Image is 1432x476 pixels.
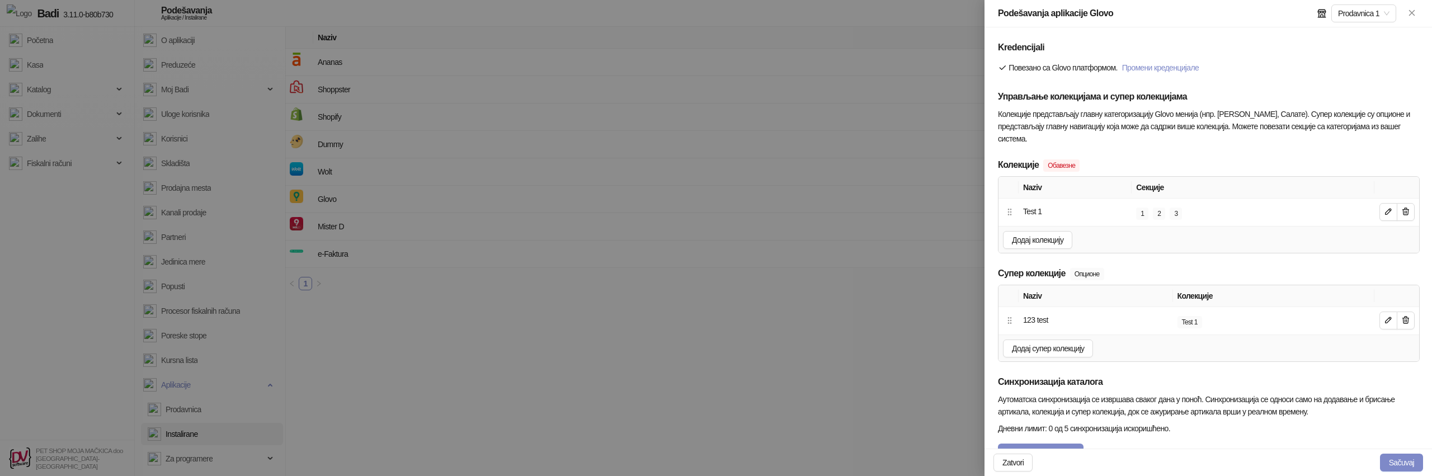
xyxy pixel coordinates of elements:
div: Колекције [998,158,1039,172]
th: Секције [1132,177,1374,199]
span: Повезано са Glovo платформом. [998,63,1118,72]
div: Test 1 [1021,203,1044,220]
td: Колекције [1173,307,1374,334]
td: Naziv [1019,199,1132,226]
span: Додај супер колекцију [1012,344,1084,353]
span: Test 1 [1177,316,1202,328]
span: Обавезне [1043,159,1080,172]
span: 1 [1136,208,1148,220]
td: Секције [1132,199,1374,226]
span: Додај колекцију [1012,235,1063,244]
div: Аутоматска синхронизација се извршава сваког дана у поноћ. Синхронизација се односи само на додав... [998,393,1419,418]
th: Naziv [1019,177,1132,199]
span: Prodavnica 1 [1338,5,1389,22]
button: Синхронизуј каталог [998,444,1084,461]
button: Sačuvaj [1380,454,1423,472]
span: 2 [1153,208,1165,220]
h5: Синхронизација каталога [998,375,1419,389]
th: Колекције [1173,285,1374,307]
span: Опционе [1070,268,1104,280]
span: Дневни лимит: 0 од 5 синхронизација искоришћено. [998,424,1170,433]
div: Колекције представљају главну категоризацију Glovo менија (нпр. [PERSON_NAME], Салате). Супер кол... [998,108,1419,145]
div: 123 test [1021,312,1051,328]
th: Naziv [1019,285,1173,307]
button: Додај колекцију [1003,231,1072,249]
button: Додај супер колекцију [1003,340,1093,357]
button: Zatvori [993,454,1033,472]
h5: Kredencijali [998,41,1419,54]
a: Промени креденцијале [1122,63,1199,72]
button: Zatvori [1405,7,1419,20]
div: Podešavanja aplikacije Glovo [998,7,1113,20]
span: 3 [1170,208,1182,220]
div: Супер колекције [998,267,1066,280]
td: Naziv [1019,307,1173,334]
h5: Управљање колекцијама и супер колекцијама [998,90,1419,103]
